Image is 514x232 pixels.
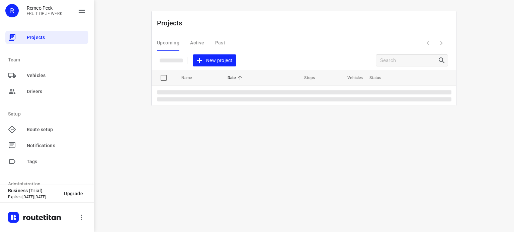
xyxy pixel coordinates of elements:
span: Name [181,74,201,82]
input: Search projects [380,55,438,66]
span: Route setup [27,126,86,133]
p: FRUIT OP JE WERK [27,11,63,16]
div: Search [438,56,448,64]
span: Projects [27,34,86,41]
p: Projects [157,18,188,28]
span: New project [197,56,232,65]
div: Vehicles [5,69,88,82]
span: Upgrade [64,191,83,196]
div: Tags [5,155,88,168]
p: Remco Peek [27,5,63,11]
p: Expires [DATE][DATE] [8,195,59,199]
span: Previous Page [421,36,435,50]
div: Route setup [5,123,88,136]
p: Setup [8,110,88,118]
p: Team [8,56,88,63]
div: Projects [5,31,88,44]
button: New project [193,54,236,67]
span: Notifications [27,142,86,149]
span: Drivers [27,88,86,95]
span: Status [369,74,390,82]
span: Next Page [435,36,448,50]
div: R [5,4,19,17]
div: Drivers [5,85,88,98]
p: Business (Trial) [8,188,59,193]
button: Upgrade [59,188,88,200]
span: Date [228,74,245,82]
p: Administration [8,181,88,188]
span: Stops [295,74,315,82]
div: Notifications [5,139,88,152]
span: Vehicles [27,72,86,79]
span: Tags [27,158,86,165]
span: Vehicles [339,74,363,82]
